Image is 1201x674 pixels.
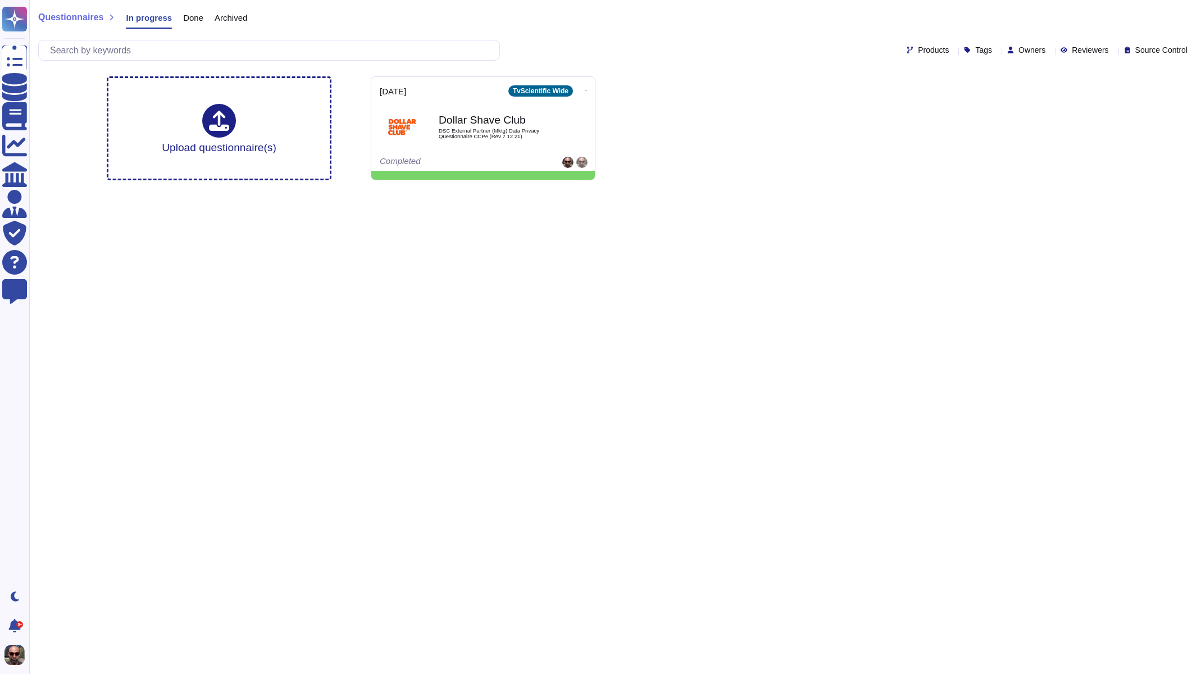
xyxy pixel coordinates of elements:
img: Logo [388,113,416,141]
img: user [562,157,574,168]
img: user [576,157,588,168]
span: Done [183,13,203,22]
div: Completed [380,157,517,168]
div: Upload questionnaire(s) [162,104,276,153]
span: Products [918,46,949,54]
span: Questionnaires [38,13,103,22]
input: Search by keywords [44,40,499,60]
div: 9+ [16,621,23,628]
b: Dollar Shave Club [439,115,551,125]
span: Tags [975,46,992,54]
span: Reviewers [1072,46,1108,54]
span: In progress [126,13,172,22]
div: TvScientific Wide [508,85,573,97]
span: Owners [1018,46,1045,54]
img: user [4,645,25,665]
button: user [2,643,33,667]
span: [DATE] [380,87,406,95]
span: DSC External Partner (Mktg) Data Privacy Questionnaire CCPA (Rev 7 12 21) [439,128,551,139]
span: Source Control [1135,46,1188,54]
span: Archived [215,13,247,22]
